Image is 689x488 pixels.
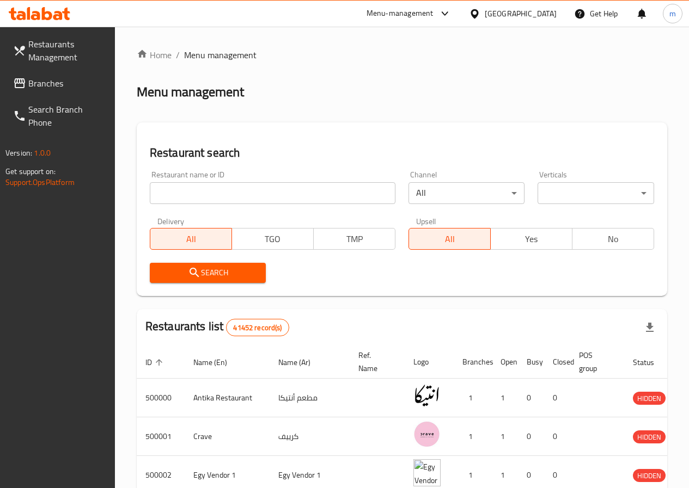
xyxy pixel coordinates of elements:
[633,469,666,482] div: HIDDEN
[193,356,241,369] span: Name (En)
[145,318,289,336] h2: Restaurants list
[28,103,106,129] span: Search Branch Phone
[577,231,650,247] span: No
[633,392,666,405] span: HIDDEN
[28,38,106,64] span: Restaurants Management
[137,417,185,456] td: 500001
[4,31,115,70] a: Restaurants Management
[185,379,270,417] td: Antika Restaurant
[416,217,436,225] label: Upsell
[5,175,75,189] a: Support.OpsPlatform
[367,7,434,20] div: Menu-management
[137,48,172,61] a: Home
[572,228,654,250] button: No
[150,228,232,250] button: All
[408,182,525,204] div: All
[313,228,395,250] button: TMP
[544,345,570,379] th: Closed
[633,356,668,369] span: Status
[633,392,666,405] div: HIDDEN
[413,382,441,409] img: Antika Restaurant
[413,231,486,247] span: All
[358,349,392,375] span: Ref. Name
[633,431,666,443] span: HIDDEN
[155,231,228,247] span: All
[544,379,570,417] td: 0
[454,417,492,456] td: 1
[518,345,544,379] th: Busy
[579,349,611,375] span: POS group
[669,8,676,20] span: m
[270,379,350,417] td: مطعم أنتيكا
[158,266,258,280] span: Search
[34,146,51,160] span: 1.0.0
[518,379,544,417] td: 0
[150,263,266,283] button: Search
[538,182,654,204] div: ​
[157,217,185,225] label: Delivery
[226,319,289,336] div: Total records count
[176,48,180,61] li: /
[137,83,244,101] h2: Menu management
[227,323,288,333] span: 41452 record(s)
[408,228,491,250] button: All
[5,164,56,178] span: Get support on:
[518,417,544,456] td: 0
[137,48,667,61] nav: breadcrumb
[185,417,270,456] td: Crave
[492,379,518,417] td: 1
[4,96,115,135] a: Search Branch Phone
[413,421,441,448] img: Crave
[5,146,32,160] span: Version:
[184,48,257,61] span: Menu management
[4,70,115,96] a: Branches
[485,8,557,20] div: [GEOGRAPHIC_DATA]
[150,182,395,204] input: Search for restaurant name or ID..
[495,231,568,247] span: Yes
[544,417,570,456] td: 0
[490,228,572,250] button: Yes
[318,231,391,247] span: TMP
[492,417,518,456] td: 1
[278,356,325,369] span: Name (Ar)
[28,77,106,90] span: Branches
[454,345,492,379] th: Branches
[637,314,663,341] div: Export file
[150,145,654,161] h2: Restaurant search
[405,345,454,379] th: Logo
[236,231,309,247] span: TGO
[633,470,666,482] span: HIDDEN
[270,417,350,456] td: كرييف
[492,345,518,379] th: Open
[454,379,492,417] td: 1
[413,459,441,486] img: Egy Vendor 1
[145,356,166,369] span: ID
[231,228,314,250] button: TGO
[137,379,185,417] td: 500000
